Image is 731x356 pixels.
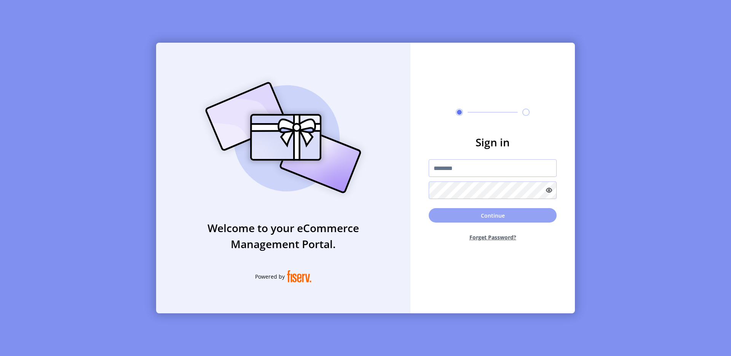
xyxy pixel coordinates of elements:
h3: Sign in [429,134,557,150]
button: Forget Password? [429,227,557,247]
span: Powered by [255,273,285,281]
img: card_Illustration.svg [194,74,373,202]
h3: Welcome to your eCommerce Management Portal. [156,220,410,252]
button: Continue [429,208,557,223]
